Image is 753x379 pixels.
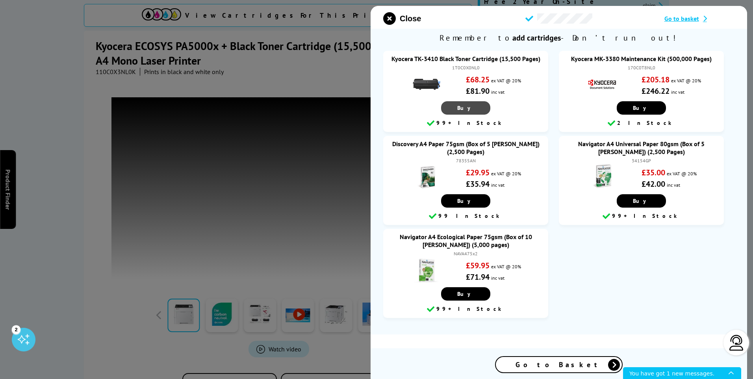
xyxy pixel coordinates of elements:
[633,104,650,111] span: Buy
[491,171,521,176] span: ex VAT @ 20%
[383,12,421,25] button: close modal
[642,167,665,178] strong: £35.00
[391,55,540,63] a: Kyocera TK-3410 Black Toner Cartridge (15,500 Pages)
[642,179,665,189] strong: £42.00
[466,260,490,271] strong: £59.95
[466,86,490,96] strong: £81.90
[413,163,440,191] img: Discovery A4 Paper 75gsm (Box of 5 Reams) (2,500 Pages)
[633,197,650,204] span: Buy
[387,212,544,221] div: 99 In Stock
[387,119,544,128] div: 99+ In Stock
[391,65,540,71] div: 1T0C0X0NL0
[457,104,474,111] span: Buy
[491,264,521,269] span: ex VAT @ 20%
[391,158,540,163] div: 78355AN
[664,15,699,22] span: Go to basket
[491,78,521,84] span: ex VAT @ 20%
[567,65,716,71] div: 170C0T8NL0
[516,360,602,369] span: Go to Basket
[400,14,421,23] span: Close
[642,86,670,96] strong: £246.22
[371,29,747,47] span: Remember to - Don’t run out!
[466,272,490,282] strong: £71.94
[671,78,701,84] span: ex VAT @ 20%
[588,163,616,191] img: Navigator A4 Universal Paper 80gsm (Box of 5 Reams) (2,500 Pages)
[563,119,720,128] div: 2 In Stock
[413,71,440,98] img: Kyocera TK-3410 Black Toner Cartridge (15,500 Pages)
[400,233,532,249] a: Navigator A4 Ecological Paper 75gsm (Box of 10 [PERSON_NAME]) (5,000 pages)
[491,89,504,95] span: inc vat
[623,367,741,379] iframe: Chat icon for chat window
[466,74,490,85] strong: £68.25
[667,182,680,188] span: inc vat
[466,167,490,178] strong: £29.95
[729,335,744,351] img: user-headset-light.svg
[457,290,474,297] span: Buy
[664,15,734,22] a: Go to basket
[667,171,697,176] span: ex VAT @ 20%
[413,256,440,284] img: Navigator A4 Ecological Paper 75gsm (Box of 10 Reams) (5,000 pages)
[457,197,474,204] span: Buy
[578,140,705,156] a: Navigator A4 Universal Paper 80gsm (Box of 5 [PERSON_NAME]) (2,500 Pages)
[588,71,616,98] img: Kyocera MK-3380 Maintenance Kit (500,000 Pages)
[392,140,540,156] a: Discovery A4 Paper 75gsm (Box of 5 [PERSON_NAME]) (2,500 Pages)
[491,275,504,281] span: inc vat
[571,55,712,63] a: Kyocera MK-3380 Maintenance Kit (500,000 Pages)
[12,325,20,334] div: 2
[563,212,720,221] div: 99+ In Stock
[671,89,684,95] span: inc vat
[491,182,504,188] span: inc vat
[567,158,716,163] div: 34154GP
[642,74,670,85] strong: £205.18
[466,179,490,189] strong: £35.94
[512,33,561,43] b: add cartridges
[495,356,623,373] a: Go to Basket
[387,305,544,314] div: 99+ In Stock
[391,251,540,256] div: NAVA475x2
